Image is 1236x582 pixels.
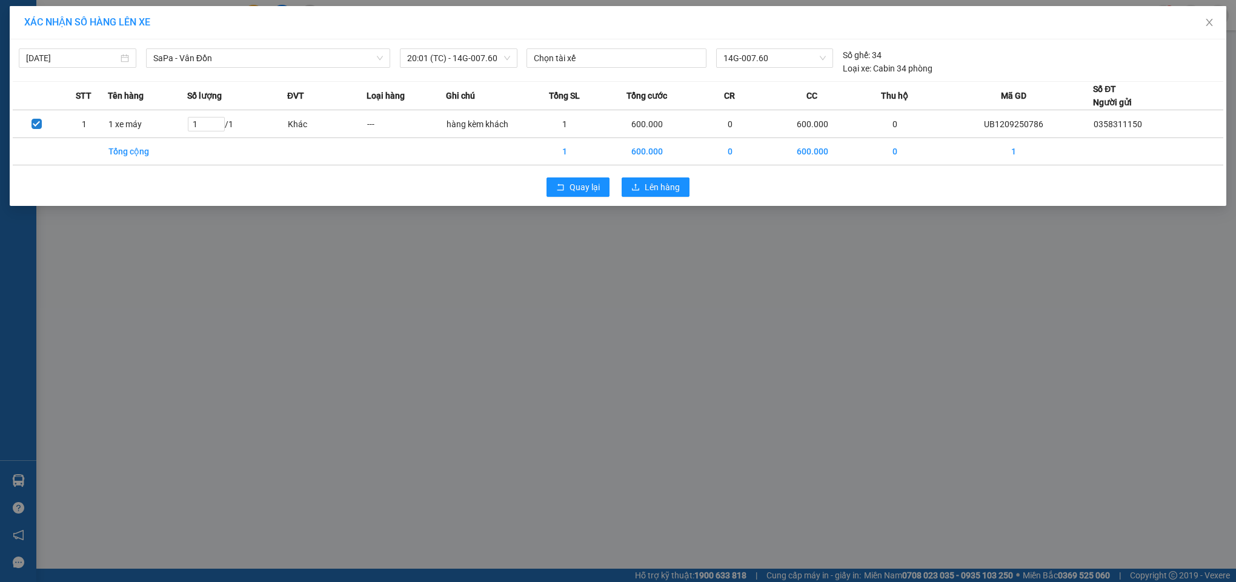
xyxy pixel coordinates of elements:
div: 34 [843,48,882,62]
span: Tổng cước [626,89,667,102]
td: 1 [61,110,108,138]
span: Mã GD [1001,89,1026,102]
td: Tổng cộng [108,138,187,165]
td: --- [367,110,446,138]
td: 600.000 [769,138,855,165]
span: Số ghế: [843,48,870,62]
span: Tổng SL [549,89,580,102]
span: upload [631,183,640,193]
td: 600.000 [769,110,855,138]
button: uploadLên hàng [622,177,689,197]
td: 600.000 [605,138,690,165]
td: 600.000 [605,110,690,138]
span: 0358311150 [1094,119,1142,129]
input: 12/09/2025 [26,51,118,65]
td: 1 [934,138,1093,165]
span: down [376,55,384,62]
button: rollbackQuay lại [547,177,610,197]
td: 1 [525,110,605,138]
td: UB1209250786 [934,110,1093,138]
span: Tên hàng [108,89,144,102]
td: 1 [525,138,605,165]
span: XÁC NHẬN SỐ HÀNG LÊN XE [24,16,150,28]
span: STT [76,89,91,102]
div: Số ĐT Người gửi [1093,82,1132,109]
span: Ghi chú [446,89,475,102]
span: 14G-007.60 [723,49,826,67]
span: Lên hàng [645,180,680,194]
span: Quay lại [570,180,600,194]
td: Khác [287,110,367,138]
div: Cabin 34 phòng [843,62,932,75]
td: 0 [690,110,769,138]
td: hàng kèm khách [446,110,525,138]
span: 20:01 (TC) - 14G-007.60 [407,49,510,67]
td: 0 [855,138,934,165]
td: 0 [690,138,769,165]
span: Số lượng [187,89,222,102]
span: rollback [556,183,565,193]
td: 1 xe máy [108,110,187,138]
span: close [1204,18,1214,27]
span: CR [724,89,735,102]
span: Loại hàng [367,89,405,102]
span: CC [806,89,817,102]
button: Close [1192,6,1226,40]
td: 0 [855,110,934,138]
span: ĐVT [287,89,304,102]
span: SaPa - Vân Đồn [153,49,384,67]
td: / 1 [187,110,287,138]
span: Loại xe: [843,62,871,75]
span: Thu hộ [881,89,908,102]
